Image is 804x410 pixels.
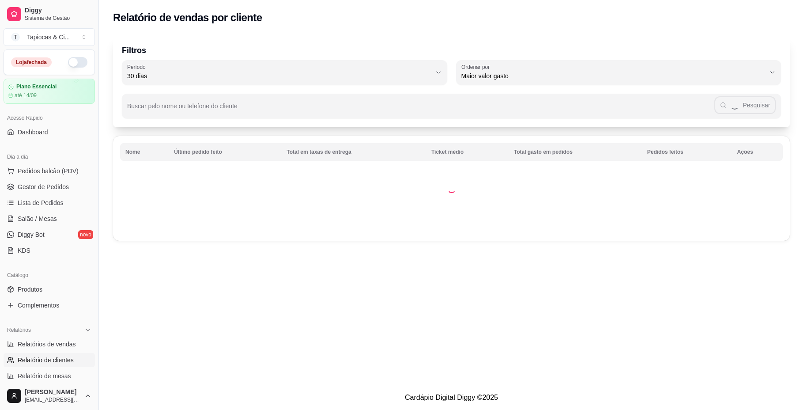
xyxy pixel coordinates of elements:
[27,33,70,42] div: Tapiocas & Ci ...
[68,57,87,68] button: Alterar Status
[4,268,95,282] div: Catálogo
[4,164,95,178] button: Pedidos balcão (PDV)
[25,15,91,22] span: Sistema de Gestão
[4,111,95,125] div: Acesso Rápido
[127,105,714,114] input: Buscar pelo nome ou telefone do cliente
[4,28,95,46] button: Select a team
[18,285,42,294] span: Produtos
[4,150,95,164] div: Dia a dia
[4,385,95,406] button: [PERSON_NAME][EMAIL_ADDRESS][DOMAIN_NAME]
[18,301,59,310] span: Complementos
[127,63,148,71] label: Período
[4,337,95,351] a: Relatórios de vendas
[122,60,447,85] button: Período30 dias
[4,353,95,367] a: Relatório de clientes
[113,11,262,25] h2: Relatório de vendas por cliente
[18,198,64,207] span: Lista de Pedidos
[25,396,81,403] span: [EMAIL_ADDRESS][DOMAIN_NAME]
[18,246,30,255] span: KDS
[18,372,71,380] span: Relatório de mesas
[7,326,31,334] span: Relatórios
[4,4,95,25] a: DiggySistema de Gestão
[11,33,20,42] span: T
[4,243,95,258] a: KDS
[4,196,95,210] a: Lista de Pedidos
[25,388,81,396] span: [PERSON_NAME]
[15,92,37,99] article: até 14/09
[18,182,69,191] span: Gestor de Pedidos
[4,282,95,296] a: Produtos
[461,72,766,80] span: Maior valor gasto
[18,167,79,175] span: Pedidos balcão (PDV)
[4,298,95,312] a: Complementos
[4,180,95,194] a: Gestor de Pedidos
[18,340,76,349] span: Relatórios de vendas
[456,60,781,85] button: Ordenar porMaior valor gasto
[18,230,45,239] span: Diggy Bot
[4,79,95,104] a: Plano Essencialaté 14/09
[25,7,91,15] span: Diggy
[99,385,804,410] footer: Cardápio Digital Diggy © 2025
[18,214,57,223] span: Salão / Mesas
[18,356,74,364] span: Relatório de clientes
[11,57,52,67] div: Loja fechada
[18,128,48,137] span: Dashboard
[4,212,95,226] a: Salão / Mesas
[447,184,456,193] div: Loading
[4,228,95,242] a: Diggy Botnovo
[127,72,431,80] span: 30 dias
[4,125,95,139] a: Dashboard
[16,84,57,90] article: Plano Essencial
[122,44,781,57] p: Filtros
[4,369,95,383] a: Relatório de mesas
[461,63,493,71] label: Ordenar por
